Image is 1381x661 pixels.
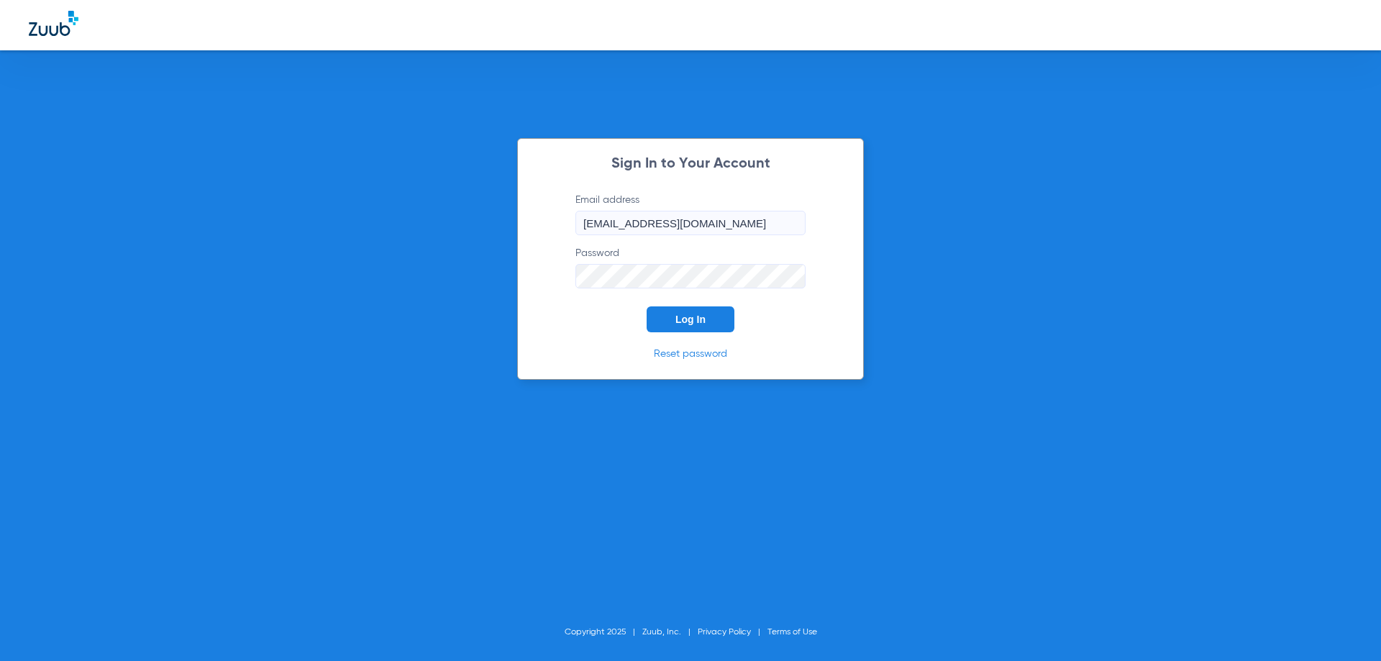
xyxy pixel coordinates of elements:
[575,193,806,235] label: Email address
[767,628,817,637] a: Terms of Use
[1309,592,1381,661] iframe: Chat Widget
[575,246,806,288] label: Password
[565,625,642,639] li: Copyright 2025
[642,625,698,639] li: Zuub, Inc.
[575,264,806,288] input: Password
[647,306,734,332] button: Log In
[554,157,827,171] h2: Sign In to Your Account
[675,314,706,325] span: Log In
[575,211,806,235] input: Email address
[698,628,751,637] a: Privacy Policy
[654,349,727,359] a: Reset password
[29,11,78,36] img: Zuub Logo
